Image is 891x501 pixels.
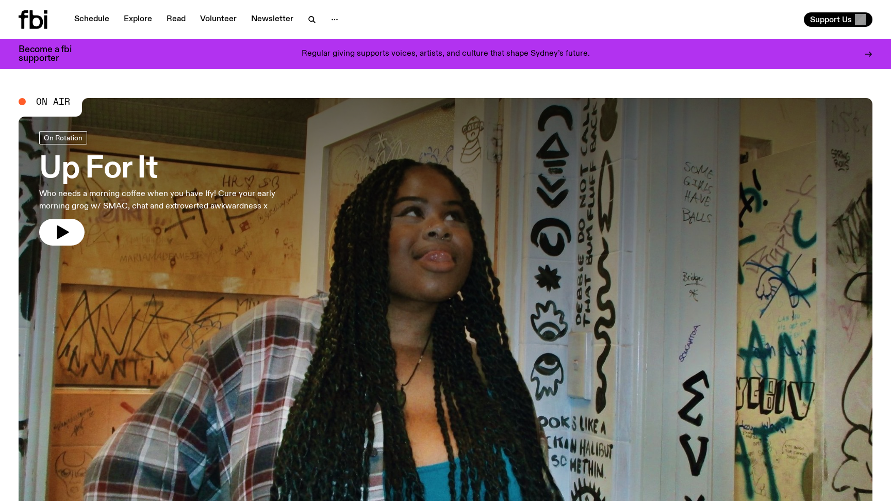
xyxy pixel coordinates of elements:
span: Support Us [810,15,852,24]
a: Up For ItWho needs a morning coffee when you have Ify! Cure your early morning grog w/ SMAC, chat... [39,131,303,246]
p: Regular giving supports voices, artists, and culture that shape Sydney’s future. [302,50,590,59]
a: On Rotation [39,131,87,144]
p: Who needs a morning coffee when you have Ify! Cure your early morning grog w/ SMAC, chat and extr... [39,188,303,213]
span: On Air [36,97,70,106]
a: Newsletter [245,12,300,27]
a: Volunteer [194,12,243,27]
a: Read [160,12,192,27]
h3: Up For It [39,155,303,184]
h3: Become a fbi supporter [19,45,85,63]
a: Schedule [68,12,115,27]
span: On Rotation [44,134,82,141]
button: Support Us [804,12,872,27]
a: Explore [118,12,158,27]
